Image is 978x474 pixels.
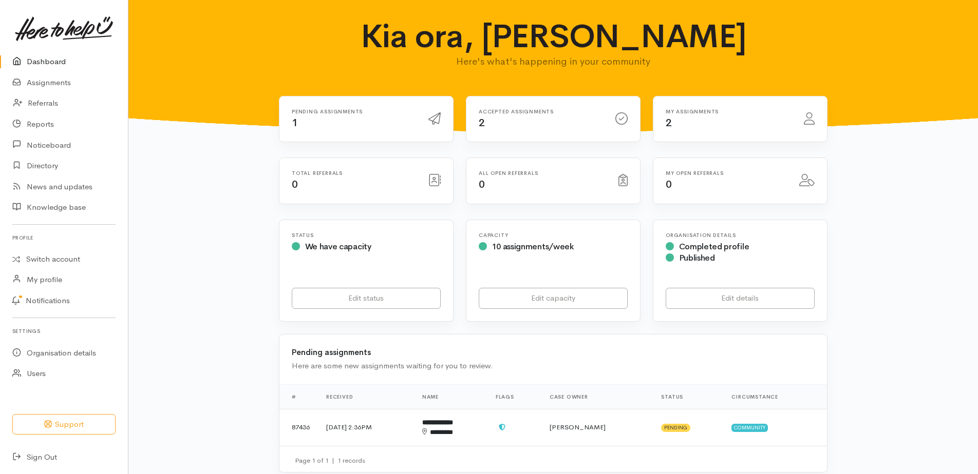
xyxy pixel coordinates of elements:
[666,178,672,191] span: 0
[479,178,485,191] span: 0
[332,456,334,465] span: |
[279,409,318,446] td: 87436
[479,116,485,129] span: 2
[666,288,815,309] a: Edit details
[666,116,672,129] span: 2
[731,424,768,432] span: Community
[541,409,653,446] td: [PERSON_NAME]
[541,384,653,409] th: Case Owner
[12,231,116,245] h6: Profile
[479,288,628,309] a: Edit capacity
[318,384,414,409] th: Received
[292,232,441,238] h6: Status
[305,241,371,252] span: We have capacity
[414,384,487,409] th: Name
[679,241,749,252] span: Completed profile
[12,324,116,338] h6: Settings
[479,170,606,176] h6: All open referrals
[318,409,414,446] td: [DATE] 2:36PM
[292,178,298,191] span: 0
[292,360,815,372] div: Here are some new assignments waiting for you to review.
[292,109,416,114] h6: Pending assignments
[279,384,318,409] th: #
[479,232,628,238] h6: Capacity
[666,109,792,114] h6: My assignments
[666,170,787,176] h6: My open referrals
[353,54,754,69] p: Here's what's happening in your community
[679,252,715,263] span: Published
[661,424,690,432] span: Pending
[487,384,541,409] th: Flags
[666,232,815,238] h6: Organisation Details
[295,456,365,465] small: Page 1 of 1 1 records
[723,384,827,409] th: Circumstance
[653,384,723,409] th: Status
[492,241,574,252] span: 10 assignments/week
[292,116,298,129] span: 1
[292,170,416,176] h6: Total referrals
[353,18,754,54] h1: Kia ora, [PERSON_NAME]
[292,288,441,309] a: Edit status
[479,109,603,114] h6: Accepted assignments
[12,414,116,435] button: Support
[292,347,371,357] b: Pending assignments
